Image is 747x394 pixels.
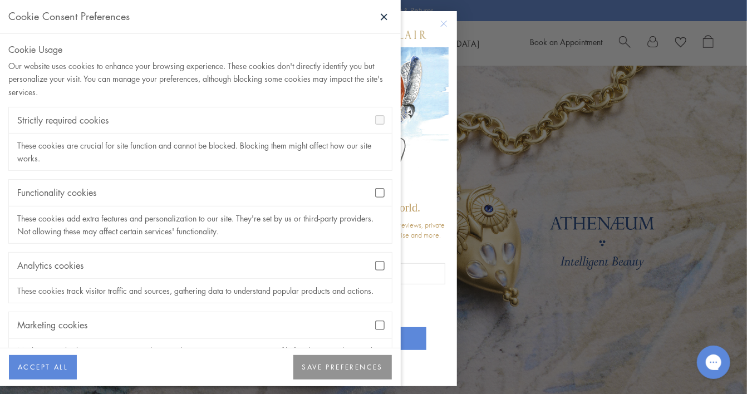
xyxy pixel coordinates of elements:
div: These cookies are crucial for site function and cannot be blocked. Blocking them might affect how... [9,134,392,170]
button: Close dialog [443,22,456,36]
div: Analytics cookies [9,253,392,279]
div: Marketing cookies [9,312,392,338]
div: Cookie Consent Preferences [8,8,130,25]
div: Marketing and advertising partners set these cookies to create your interest profile for showing ... [9,339,392,376]
iframe: Gorgias live chat messenger [691,342,736,383]
div: Our website uses cookies to enhance your browsing experience. These cookies don't directly identi... [8,60,392,98]
div: These cookies add extra features and personalization to our site. They're set by us or third-part... [9,206,392,243]
div: Functionality cookies [9,180,392,206]
button: ACCEPT ALL [9,355,77,380]
button: SAVE PREFERENCES [293,355,392,380]
div: Strictly required cookies [9,107,392,134]
div: These cookies track visitor traffic and sources, gathering data to understand popular products an... [9,279,392,303]
div: Cookie Usage [8,42,392,57]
